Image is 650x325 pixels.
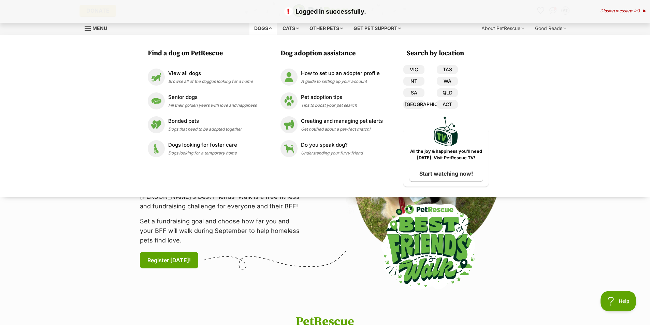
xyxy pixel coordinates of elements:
[148,92,257,109] a: Senior dogs Senior dogs Fill their golden years with love and happiness
[437,65,458,74] a: TAS
[168,150,237,156] span: Dogs looking for a temporary home
[280,140,383,157] a: Do you speak dog? Do you speak dog? Understanding your furry friend
[434,117,458,146] img: PetRescue TV logo
[301,117,383,125] p: Creating and managing pet alerts
[168,117,242,125] p: Bonded pets
[403,77,424,86] a: NT
[477,21,529,35] div: About PetRescue
[408,148,483,161] p: All the joy & happiness you’ll need [DATE]. Visit PetRescue TV!
[140,252,198,268] a: Register [DATE]!
[280,140,298,157] img: Do you speak dog?
[437,88,458,97] a: QLD
[301,79,367,84] span: A guide to setting up your account
[409,166,483,181] a: Start watching now!
[148,116,257,133] a: Bonded pets Bonded pets Dogs that need to be adopted together
[530,21,571,35] div: Good Reads
[168,103,257,108] span: Fill their golden years with love and happiness
[168,70,253,77] p: View all dogs
[403,88,424,97] a: SA
[280,69,383,86] a: How to set up an adopter profile How to set up an adopter profile A guide to setting up your account
[280,116,298,133] img: Creating and managing pet alerts
[407,49,489,58] h3: Search by location
[147,256,191,264] span: Register [DATE]!
[301,127,371,132] span: Get notified about a pawfect match!
[403,100,424,109] a: [GEOGRAPHIC_DATA]
[301,141,363,149] p: Do you speak dog?
[85,21,112,34] a: Menu
[403,65,424,74] a: VIC
[148,140,165,157] img: Dogs looking for foster care
[148,116,165,133] img: Bonded pets
[349,21,406,35] div: Get pet support
[148,140,257,157] a: Dogs looking for foster care Dogs looking for foster care Dogs looking for a temporary home
[148,69,165,86] img: View all dogs
[601,291,636,311] iframe: Help Scout Beacon - Open
[148,69,257,86] a: View all dogs View all dogs Browse all of the doggos looking for a home
[301,93,357,101] p: Pet adoption tips
[168,79,253,84] span: Browse all of the doggos looking for a home
[249,21,277,35] div: Dogs
[280,69,298,86] img: How to set up an adopter profile
[148,49,260,58] h3: Find a dog on PetRescue
[437,100,458,109] a: ACT
[140,217,304,245] p: Set a fundraising goal and choose how far you and your BFF will walk during September to help hom...
[92,25,107,31] span: Menu
[301,70,380,77] p: How to set up an adopter profile
[148,92,165,109] img: Senior dogs
[280,92,298,109] img: Pet adoption tips
[280,116,383,133] a: Creating and managing pet alerts Creating and managing pet alerts Get notified about a pawfect ma...
[168,141,237,149] p: Dogs looking for foster care
[140,192,304,211] p: [PERSON_NAME]’s Best Friends' Walk is a free fitness and fundraising challenge for everyone and t...
[278,21,304,35] div: Cats
[301,103,357,108] span: Tips to boost your pet search
[437,77,458,86] a: WA
[305,21,348,35] div: Other pets
[280,49,386,58] h3: Dog adoption assistance
[301,150,363,156] span: Understanding your furry friend
[168,127,242,132] span: Dogs that need to be adopted together
[168,93,257,101] p: Senior dogs
[280,92,383,109] a: Pet adoption tips Pet adoption tips Tips to boost your pet search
